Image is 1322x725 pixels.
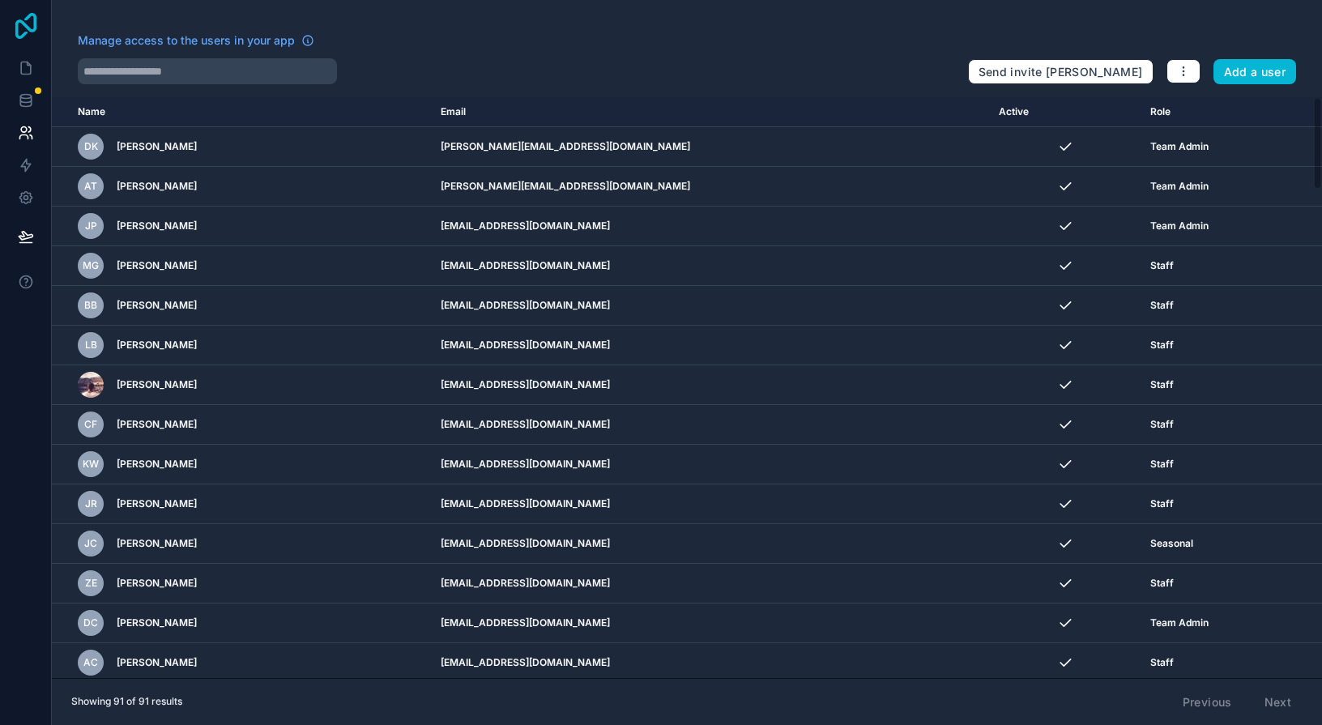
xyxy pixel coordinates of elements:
[83,616,98,629] span: DC
[117,220,197,232] span: [PERSON_NAME]
[84,418,97,431] span: CF
[431,603,989,643] td: [EMAIL_ADDRESS][DOMAIN_NAME]
[117,339,197,352] span: [PERSON_NAME]
[1150,497,1174,510] span: Staff
[52,97,1322,678] div: scrollable content
[431,405,989,445] td: [EMAIL_ADDRESS][DOMAIN_NAME]
[117,259,197,272] span: [PERSON_NAME]
[1150,378,1174,391] span: Staff
[78,32,314,49] a: Manage access to the users in your app
[431,445,989,484] td: [EMAIL_ADDRESS][DOMAIN_NAME]
[84,140,98,153] span: DK
[78,32,295,49] span: Manage access to the users in your app
[431,326,989,365] td: [EMAIL_ADDRESS][DOMAIN_NAME]
[431,564,989,603] td: [EMAIL_ADDRESS][DOMAIN_NAME]
[117,497,197,510] span: [PERSON_NAME]
[117,140,197,153] span: [PERSON_NAME]
[85,220,97,232] span: JP
[1150,577,1174,590] span: Staff
[117,458,197,471] span: [PERSON_NAME]
[1150,180,1209,193] span: Team Admin
[85,339,97,352] span: LB
[989,97,1141,127] th: Active
[84,299,97,312] span: BB
[431,484,989,524] td: [EMAIL_ADDRESS][DOMAIN_NAME]
[1150,656,1174,669] span: Staff
[431,167,989,207] td: [PERSON_NAME][EMAIL_ADDRESS][DOMAIN_NAME]
[431,524,989,564] td: [EMAIL_ADDRESS][DOMAIN_NAME]
[1141,97,1264,127] th: Role
[1150,299,1174,312] span: Staff
[52,97,431,127] th: Name
[431,365,989,405] td: [EMAIL_ADDRESS][DOMAIN_NAME]
[431,207,989,246] td: [EMAIL_ADDRESS][DOMAIN_NAME]
[968,59,1154,85] button: Send invite [PERSON_NAME]
[1150,418,1174,431] span: Staff
[117,180,197,193] span: [PERSON_NAME]
[83,259,99,272] span: MG
[83,458,99,471] span: KW
[1150,458,1174,471] span: Staff
[84,537,97,550] span: JC
[71,695,182,708] span: Showing 91 of 91 results
[1150,339,1174,352] span: Staff
[85,577,97,590] span: ZE
[1213,59,1297,85] button: Add a user
[117,299,197,312] span: [PERSON_NAME]
[1150,259,1174,272] span: Staff
[117,537,197,550] span: [PERSON_NAME]
[431,246,989,286] td: [EMAIL_ADDRESS][DOMAIN_NAME]
[83,656,98,669] span: AC
[431,127,989,167] td: [PERSON_NAME][EMAIL_ADDRESS][DOMAIN_NAME]
[1150,140,1209,153] span: Team Admin
[431,643,989,683] td: [EMAIL_ADDRESS][DOMAIN_NAME]
[431,286,989,326] td: [EMAIL_ADDRESS][DOMAIN_NAME]
[117,616,197,629] span: [PERSON_NAME]
[117,577,197,590] span: [PERSON_NAME]
[117,378,197,391] span: [PERSON_NAME]
[431,97,989,127] th: Email
[85,497,97,510] span: JR
[1150,616,1209,629] span: Team Admin
[117,656,197,669] span: [PERSON_NAME]
[1150,220,1209,232] span: Team Admin
[84,180,97,193] span: AT
[1150,537,1193,550] span: Seasonal
[117,418,197,431] span: [PERSON_NAME]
